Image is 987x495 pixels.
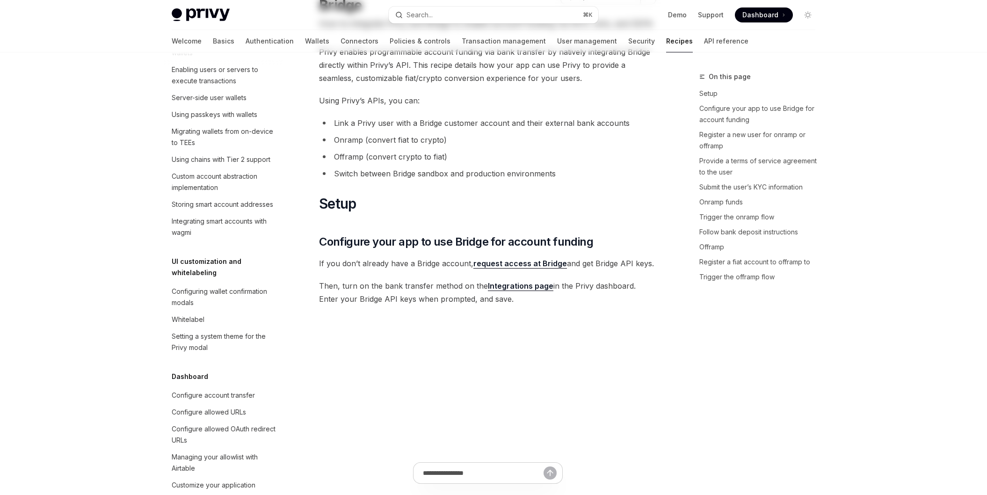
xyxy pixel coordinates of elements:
[800,7,815,22] button: Toggle dark mode
[390,30,450,52] a: Policies & controls
[172,109,257,120] div: Using passkeys with wallets
[164,449,284,477] a: Managing your allowlist with Airtable
[164,477,284,494] a: Customize your application
[699,225,823,240] a: Follow bank deposit instructions
[172,8,230,22] img: light logo
[172,256,284,278] h5: UI customization and whitelabeling
[164,283,284,311] a: Configuring wallet confirmation modals
[319,45,656,85] span: Privy enables programmable account funding via bank transfer by natively integrating Bridge direc...
[164,89,284,106] a: Server-side user wallets
[406,9,433,21] div: Search...
[473,259,567,269] a: request access at Bridge
[699,127,823,153] a: Register a new user for onramp or offramp
[172,286,278,308] div: Configuring wallet confirmation modals
[172,171,278,193] div: Custom account abstraction implementation
[319,167,656,180] li: Switch between Bridge sandbox and production environments
[742,10,778,20] span: Dashboard
[583,11,593,19] span: ⌘ K
[164,151,284,168] a: Using chains with Tier 2 support
[389,7,598,23] button: Open search
[628,30,655,52] a: Security
[172,407,246,418] div: Configure allowed URLs
[164,123,284,151] a: Migrating wallets from on-device to TEEs
[305,30,329,52] a: Wallets
[164,168,284,196] a: Custom account abstraction implementation
[172,199,273,210] div: Storing smart account addresses
[164,61,284,89] a: Enabling users or servers to execute transactions
[164,196,284,213] a: Storing smart account addresses
[213,30,234,52] a: Basics
[699,195,823,210] a: Onramp funds
[699,180,823,195] a: Submit the user’s KYC information
[735,7,793,22] a: Dashboard
[172,64,278,87] div: Enabling users or servers to execute transactions
[172,126,278,148] div: Migrating wallets from on-device to TEEs
[164,404,284,421] a: Configure allowed URLs
[172,451,278,474] div: Managing your allowlist with Airtable
[544,466,557,480] button: Send message
[423,463,544,483] input: Ask a question...
[172,92,247,103] div: Server-side user wallets
[172,30,202,52] a: Welcome
[462,30,546,52] a: Transaction management
[172,154,270,165] div: Using chains with Tier 2 support
[164,421,284,449] a: Configure allowed OAuth redirect URLs
[699,86,823,101] a: Setup
[319,94,656,107] span: Using Privy’s APIs, you can:
[666,30,693,52] a: Recipes
[172,331,278,353] div: Setting a system theme for the Privy modal
[668,10,687,20] a: Demo
[164,387,284,404] a: Configure account transfer
[699,101,823,127] a: Configure your app to use Bridge for account funding
[699,210,823,225] a: Trigger the onramp flow
[164,311,284,328] a: Whitelabel
[172,371,208,382] h5: Dashboard
[172,314,204,325] div: Whitelabel
[172,423,278,446] div: Configure allowed OAuth redirect URLs
[704,30,748,52] a: API reference
[698,10,724,20] a: Support
[319,150,656,163] li: Offramp (convert crypto to fiat)
[557,30,617,52] a: User management
[246,30,294,52] a: Authentication
[699,269,823,284] a: Trigger the offramp flow
[319,257,656,270] span: If you don’t already have a Bridge account, and get Bridge API keys.
[164,328,284,356] a: Setting a system theme for the Privy modal
[164,106,284,123] a: Using passkeys with wallets
[699,240,823,255] a: Offramp
[319,279,656,306] span: Then, turn on the bank transfer method on the in the Privy dashboard. Enter your Bridge API keys ...
[488,281,553,291] a: Integrations page
[319,195,356,212] span: Setup
[164,213,284,241] a: Integrating smart accounts with wagmi
[172,390,255,401] div: Configure account transfer
[709,71,751,82] span: On this page
[341,30,378,52] a: Connectors
[699,153,823,180] a: Provide a terms of service agreement to the user
[319,133,656,146] li: Onramp (convert fiat to crypto)
[319,116,656,130] li: Link a Privy user with a Bridge customer account and their external bank accounts
[699,255,823,269] a: Register a fiat account to offramp to
[172,480,255,491] div: Customize your application
[319,234,593,249] span: Configure your app to use Bridge for account funding
[172,216,278,238] div: Integrating smart accounts with wagmi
